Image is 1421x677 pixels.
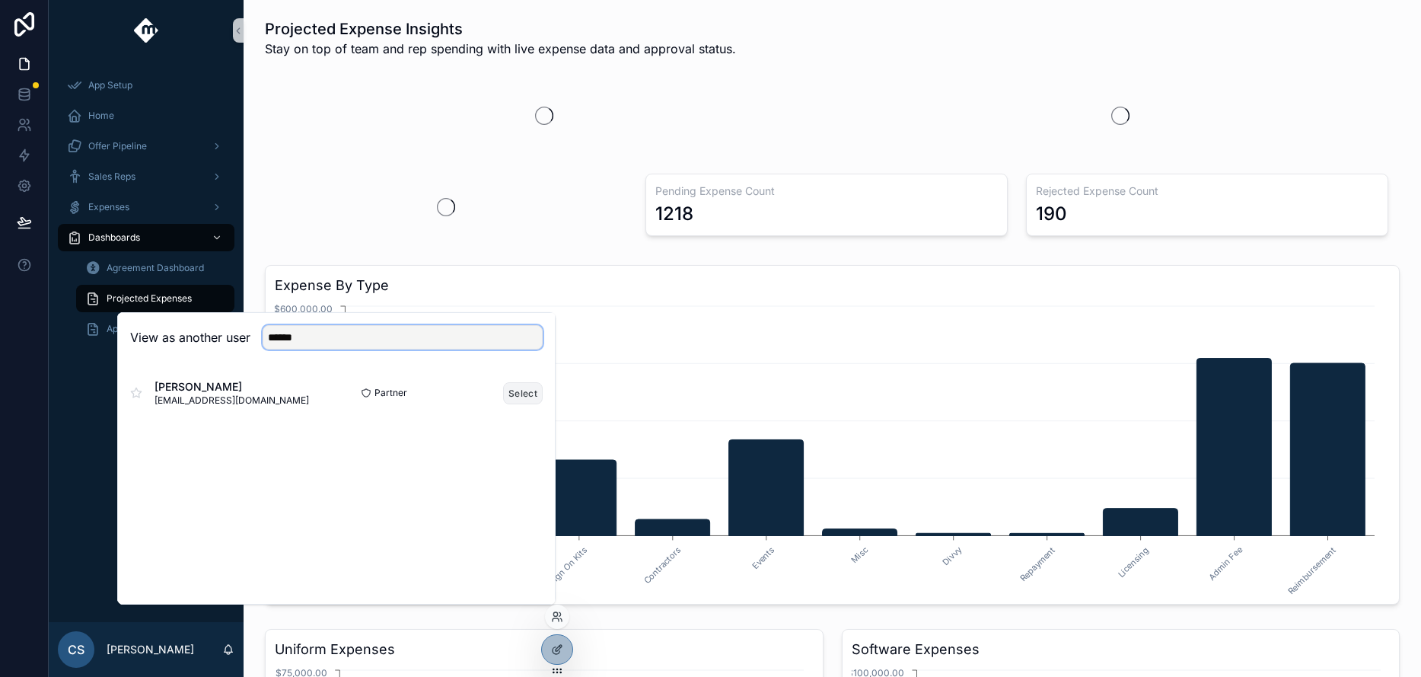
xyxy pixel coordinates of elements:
[107,323,192,335] span: Approved Expenses
[655,202,693,226] div: 1218
[750,544,776,571] text: Events
[642,544,683,586] text: Contractors
[274,303,333,315] tspan: $600,000.00
[107,642,194,657] p: [PERSON_NAME]
[941,544,964,567] text: Divvy
[58,224,234,251] a: Dashboards
[58,72,234,99] a: App Setup
[68,640,84,659] span: CS
[88,110,114,122] span: Home
[1116,544,1151,580] text: Licensing
[88,201,129,213] span: Expenses
[849,544,871,566] text: Misc
[275,639,814,660] h3: Uniform Expenses
[1018,544,1057,584] text: Repayment
[58,163,234,190] a: Sales Reps
[76,254,234,282] a: Agreement Dashboard
[275,302,1390,595] div: chart
[88,171,135,183] span: Sales Reps
[130,328,250,346] h2: View as another user
[546,544,589,587] text: Sign On Kits
[76,315,234,343] a: Approved Expenses
[265,40,736,58] span: Stay on top of team and rep spending with live expense data and approval status.
[1036,184,1378,199] h3: Rejected Expense Count
[503,382,543,404] button: Select
[58,102,234,129] a: Home
[1286,544,1338,597] text: Reimbursement
[76,285,234,312] a: Projected Expenses
[88,232,140,244] span: Dashboards
[1036,202,1067,226] div: 190
[134,18,159,43] img: App logo
[58,193,234,221] a: Expenses
[88,140,147,152] span: Offer Pipeline
[265,18,736,40] h1: Projected Expense Insights
[107,292,192,305] span: Projected Expenses
[88,79,132,91] span: App Setup
[655,184,998,199] h3: Pending Expense Count
[107,262,204,274] span: Agreement Dashboard
[852,639,1391,660] h3: Software Expenses
[155,379,309,394] span: [PERSON_NAME]
[1206,544,1244,583] text: Admin Fee
[58,133,234,160] a: Offer Pipeline
[155,394,309,407] span: [EMAIL_ADDRESS][DOMAIN_NAME]
[275,275,1390,296] h3: Expense By Type
[49,61,244,362] div: scrollable content
[374,387,407,399] span: Partner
